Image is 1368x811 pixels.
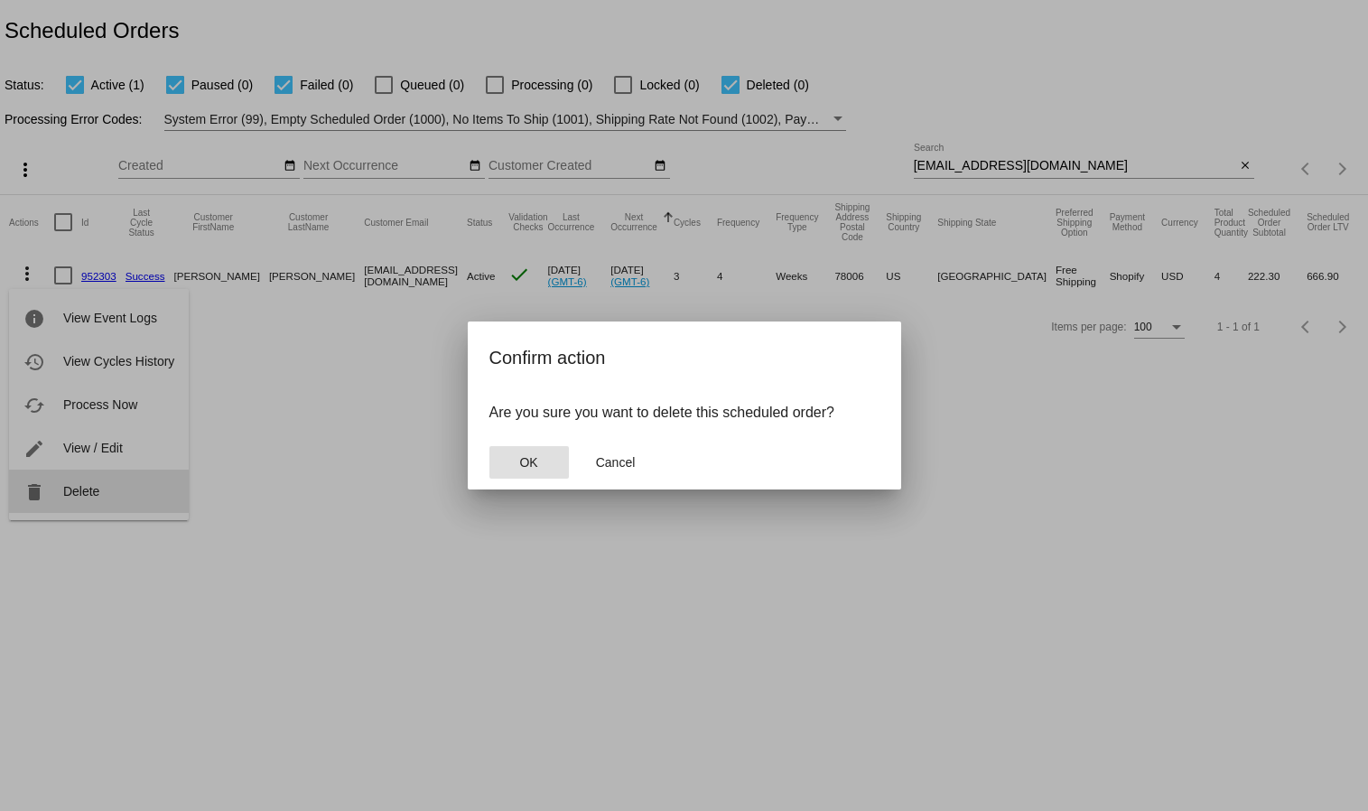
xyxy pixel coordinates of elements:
h2: Confirm action [489,343,879,372]
span: OK [519,455,537,470]
p: Are you sure you want to delete this scheduled order? [489,405,879,421]
button: Close dialog [576,446,656,479]
span: Cancel [596,455,636,470]
button: Close dialog [489,446,569,479]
